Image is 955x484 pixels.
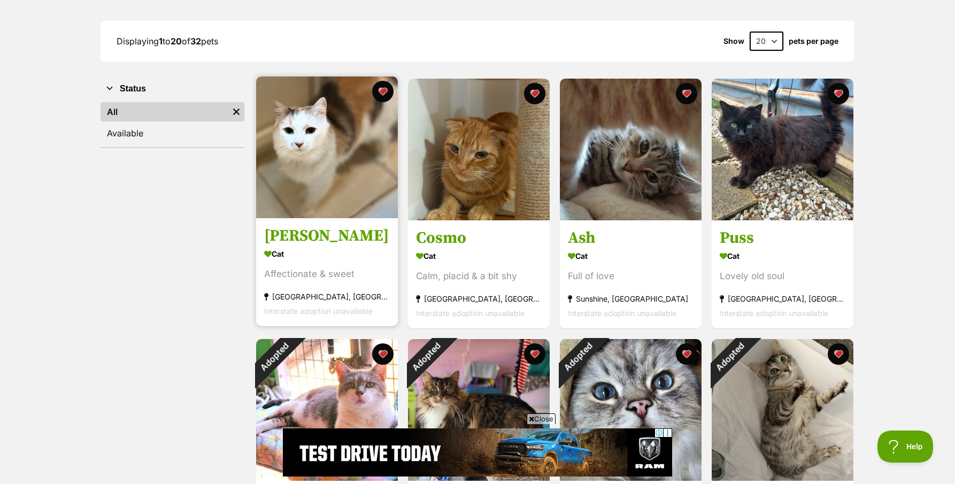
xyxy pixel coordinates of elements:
[568,309,676,318] span: Interstate adoption unavailable
[372,81,394,102] button: favourite
[720,270,845,284] div: Lovely old soul
[101,82,244,96] button: Status
[527,413,556,424] span: Close
[394,325,458,389] div: Adopted
[242,325,306,389] div: Adopted
[568,228,694,249] h3: Ash
[712,472,853,483] a: Adopted
[720,249,845,264] div: Cat
[676,83,697,104] button: favourite
[560,79,702,220] img: Ash
[698,325,761,389] div: Adopted
[408,339,550,481] img: Beyonce - a real beauty!
[416,309,525,318] span: Interstate adoption unavailable
[723,37,744,45] span: Show
[101,100,244,147] div: Status
[524,83,545,104] button: favourite
[712,79,853,220] img: Puss
[228,102,244,121] a: Remove filter
[256,472,398,483] a: Adopted
[408,79,550,220] img: Cosmo
[828,343,849,365] button: favourite
[568,270,694,284] div: Full of love
[546,325,610,389] div: Adopted
[524,343,545,365] button: favourite
[264,226,390,247] h3: [PERSON_NAME]
[101,102,228,121] a: All
[568,249,694,264] div: Cat
[416,292,542,306] div: [GEOGRAPHIC_DATA], [GEOGRAPHIC_DATA]
[159,36,163,47] strong: 1
[560,220,702,329] a: Ash Cat Full of love Sunshine, [GEOGRAPHIC_DATA] Interstate adoption unavailable favourite
[416,228,542,249] h3: Cosmo
[720,292,845,306] div: [GEOGRAPHIC_DATA], [GEOGRAPHIC_DATA]
[190,36,201,47] strong: 32
[828,83,849,104] button: favourite
[171,36,182,47] strong: 20
[712,220,853,329] a: Puss Cat Lovely old soul [GEOGRAPHIC_DATA], [GEOGRAPHIC_DATA] Interstate adoption unavailable fav...
[256,218,398,327] a: [PERSON_NAME] Cat Affectionate & sweet [GEOGRAPHIC_DATA], [GEOGRAPHIC_DATA] Interstate adoption u...
[789,37,838,45] label: pets per page
[720,228,845,249] h3: Puss
[712,339,853,481] img: Myles
[264,247,390,262] div: Cat
[720,309,828,318] span: Interstate adoption unavailable
[877,431,934,463] iframe: Help Scout Beacon - Open
[101,124,244,143] a: Available
[264,307,373,316] span: Interstate adoption unavailable
[416,270,542,284] div: Calm, placid & a bit shy
[256,76,398,218] img: Bianca
[264,290,390,304] div: [GEOGRAPHIC_DATA], [GEOGRAPHIC_DATA]
[568,292,694,306] div: Sunshine, [GEOGRAPHIC_DATA]
[372,343,394,365] button: favourite
[117,36,218,47] span: Displaying to of pets
[256,339,398,481] img: Chip 💙 Happy, playful, easy cat!
[676,343,697,365] button: favourite
[416,249,542,264] div: Cat
[264,267,390,282] div: Affectionate & sweet
[560,339,702,481] img: Houston
[408,220,550,329] a: Cosmo Cat Calm, placid & a bit shy [GEOGRAPHIC_DATA], [GEOGRAPHIC_DATA] Interstate adoption unava...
